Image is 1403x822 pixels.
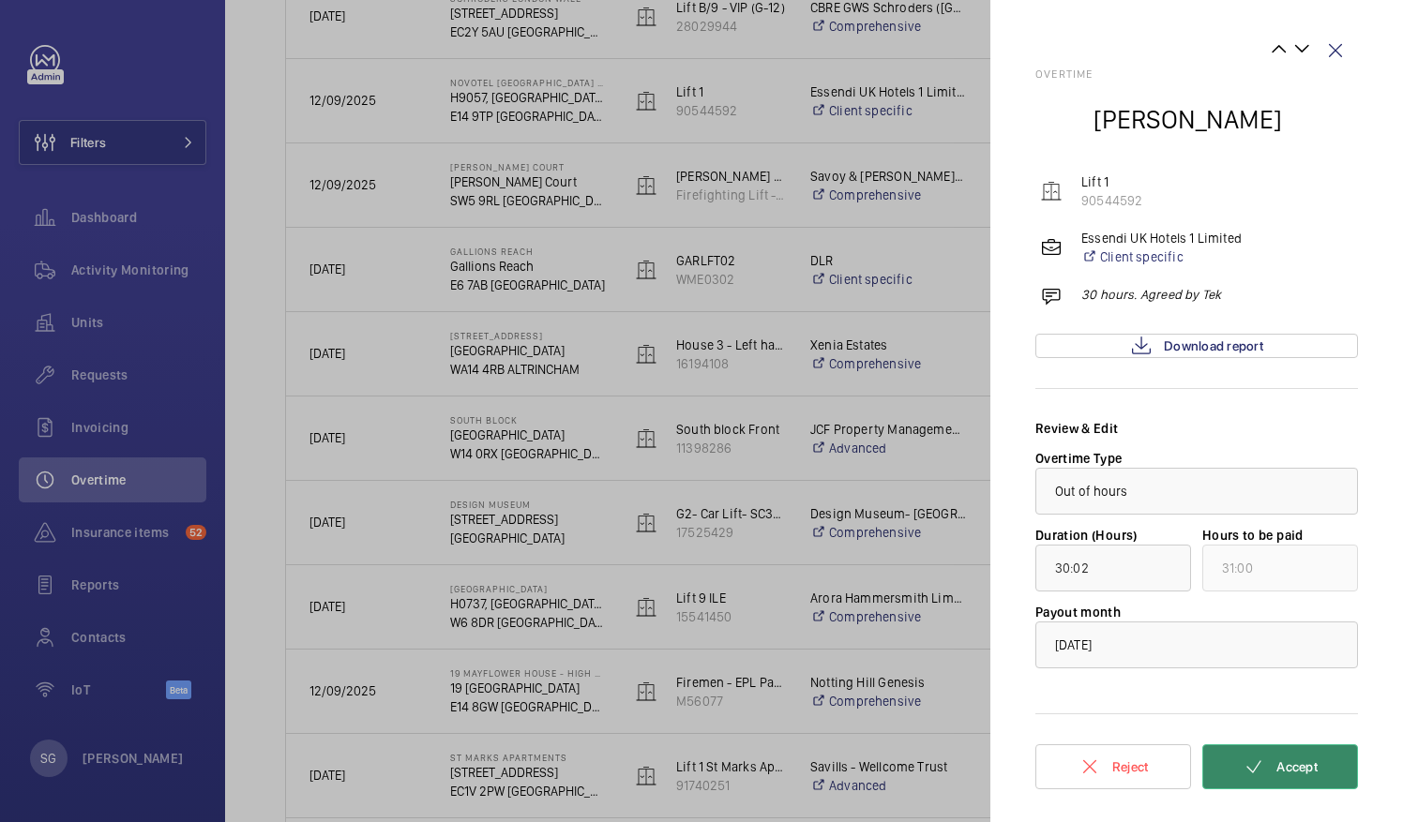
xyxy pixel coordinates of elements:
div: Review & Edit [1035,419,1358,438]
span: Accept [1276,759,1318,774]
input: undefined [1202,545,1358,591]
button: Accept [1202,744,1358,789]
h2: Overtime [1035,67,1358,81]
span: Reject [1112,759,1149,774]
span: Out of hours [1055,484,1128,499]
label: Payout month [1035,605,1121,620]
img: elevator.svg [1040,180,1063,202]
a: Client specific [1081,247,1242,266]
input: function $t(){if((0,e.mK)(at),at.value===S)throw new n.buA(-950,null);return at.value} [1035,545,1191,591]
h2: [PERSON_NAME] [1094,102,1282,137]
p: Essendi UK Hotels 1 Limited [1081,229,1242,247]
a: Download report [1035,334,1358,358]
p: Lift 1 [1081,172,1142,191]
label: Duration (Hours) [1035,528,1138,543]
label: Overtime Type [1035,451,1123,466]
button: Reject [1035,744,1191,789]
span: [DATE] [1055,637,1092,652]
p: 90544592 [1081,191,1142,210]
p: 30 hours. Agreed by Tek [1081,285,1221,304]
label: Hours to be paid [1202,528,1304,543]
span: Download report [1164,338,1263,353]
